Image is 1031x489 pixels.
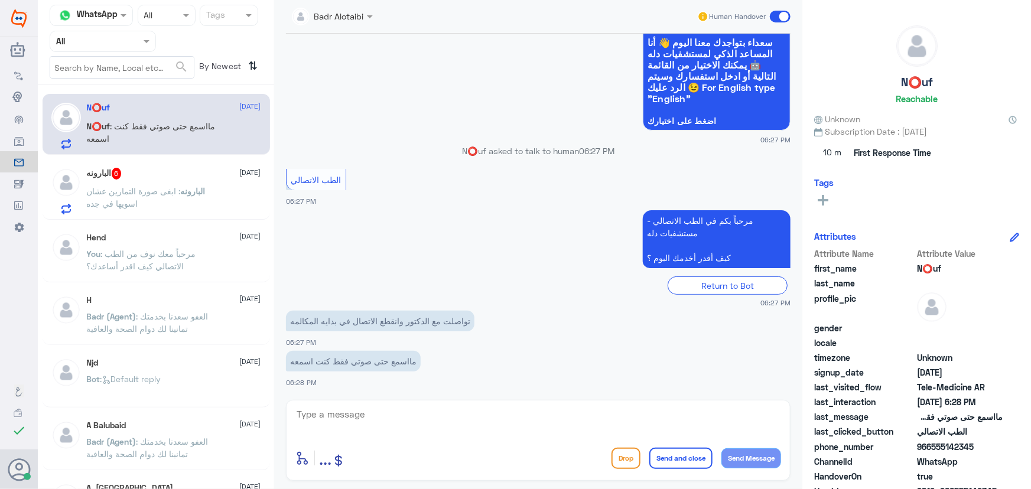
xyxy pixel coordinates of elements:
[917,381,1003,393] span: Tele-Medicine AR
[51,103,81,132] img: defaultAdmin.png
[814,125,1019,138] span: Subscription Date : [DATE]
[87,121,110,131] span: N⭕️uf
[814,262,915,275] span: first_name
[649,448,713,469] button: Send and close
[87,420,126,431] h5: A Balubaid
[240,231,261,242] span: [DATE]
[87,249,196,271] span: : مرحباً معك نوف من الطب الاتصالي كيف اقدر أساعدك؟
[87,121,216,144] span: : مااسمع حتى صوتي فقط كنت اسمعه
[917,441,1003,453] span: 966555142345
[814,410,915,423] span: last_message
[51,358,81,387] img: defaultAdmin.png
[87,233,106,243] h5: Hend
[917,470,1003,483] span: true
[648,37,786,104] span: سعداء بتواجدك معنا اليوم 👋 أنا المساعد الذكي لمستشفيات دله 🤖 يمكنك الاختيار من القائمة التالية أو...
[917,322,1003,334] span: null
[760,298,791,308] span: 06:27 PM
[249,56,258,76] i: ⇅
[668,276,788,295] div: Return to Bot
[854,146,931,159] span: First Response Time
[56,6,74,24] img: whatsapp.png
[917,262,1003,275] span: N⭕️uf
[51,233,81,262] img: defaultAdmin.png
[87,103,110,113] h5: N⭕️uf
[240,356,261,367] span: [DATE]
[917,410,1003,423] span: مااسمع حتى صوتي فقط كنت اسمعه
[51,420,81,450] img: defaultAdmin.png
[814,470,915,483] span: HandoverOn
[291,175,342,185] span: الطب الاتصالي
[87,311,136,321] span: Badr (Agent)
[612,448,640,469] button: Drop
[814,455,915,468] span: ChannelId
[896,93,938,104] h6: Reachable
[100,374,161,384] span: : Default reply
[814,113,860,125] span: Unknown
[87,436,136,446] span: Badr (Agent)
[174,57,188,77] button: search
[50,57,194,78] input: Search by Name, Local etc…
[897,26,937,66] img: defaultAdmin.png
[319,445,331,471] button: ...
[87,186,181,208] span: : ابغى صورة التمارين عشان اسويها في جده
[112,168,122,180] span: 6
[814,292,915,320] span: profile_pic
[87,436,209,459] span: : العفو سعدنا بخدمتك تمانينا لك دوام الصحة والعافية
[87,249,101,259] span: You
[814,425,915,438] span: last_clicked_button
[917,366,1003,379] span: 2025-09-21T15:27:27.203Z
[917,396,1003,408] span: 2025-09-21T15:28:05.206Z
[814,351,915,364] span: timezone
[760,135,791,145] span: 06:27 PM
[87,374,100,384] span: Bot
[709,11,766,22] span: Human Handover
[814,177,834,188] h6: Tags
[814,142,850,164] span: 10 m
[814,247,915,260] span: Attribute Name
[204,8,225,24] div: Tags
[240,101,261,112] span: [DATE]
[174,60,188,74] span: search
[814,277,915,289] span: last_name
[87,358,99,368] h5: Njd
[917,455,1003,468] span: 2
[12,423,26,438] i: check
[917,351,1003,364] span: Unknown
[814,337,915,349] span: locale
[814,322,915,334] span: gender
[917,425,1003,438] span: الطب الاتصالي
[814,396,915,408] span: last_interaction
[286,338,316,346] span: 06:27 PM
[181,186,206,196] span: البارونه
[240,419,261,429] span: [DATE]
[814,381,915,393] span: last_visited_flow
[579,146,614,156] span: 06:27 PM
[8,458,30,481] button: Avatar
[240,167,261,178] span: [DATE]
[917,247,1003,260] span: Attribute Value
[51,295,81,325] img: defaultAdmin.png
[87,168,122,180] h5: البارونه
[648,116,786,126] span: اضغط على اختيارك
[286,351,421,371] p: 21/9/2025, 6:28 PM
[814,441,915,453] span: phone_number
[319,447,331,468] span: ...
[917,292,947,322] img: defaultAdmin.png
[87,311,209,334] span: : العفو سعدنا بخدمتك تمانينا لك دوام الصحة والعافية
[901,76,933,89] h5: N⭕️uf
[814,366,915,379] span: signup_date
[814,231,856,242] h6: Attributes
[286,379,317,386] span: 06:28 PM
[721,448,781,468] button: Send Message
[286,311,474,331] p: 21/9/2025, 6:27 PM
[286,145,791,157] p: N⭕️uf asked to talk to human
[87,295,92,305] h5: H
[286,197,316,205] span: 06:27 PM
[917,337,1003,349] span: null
[643,210,791,268] p: 21/9/2025, 6:27 PM
[194,56,244,80] span: By Newest
[51,168,81,197] img: defaultAdmin.png
[240,294,261,304] span: [DATE]
[11,9,27,28] img: Widebot Logo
